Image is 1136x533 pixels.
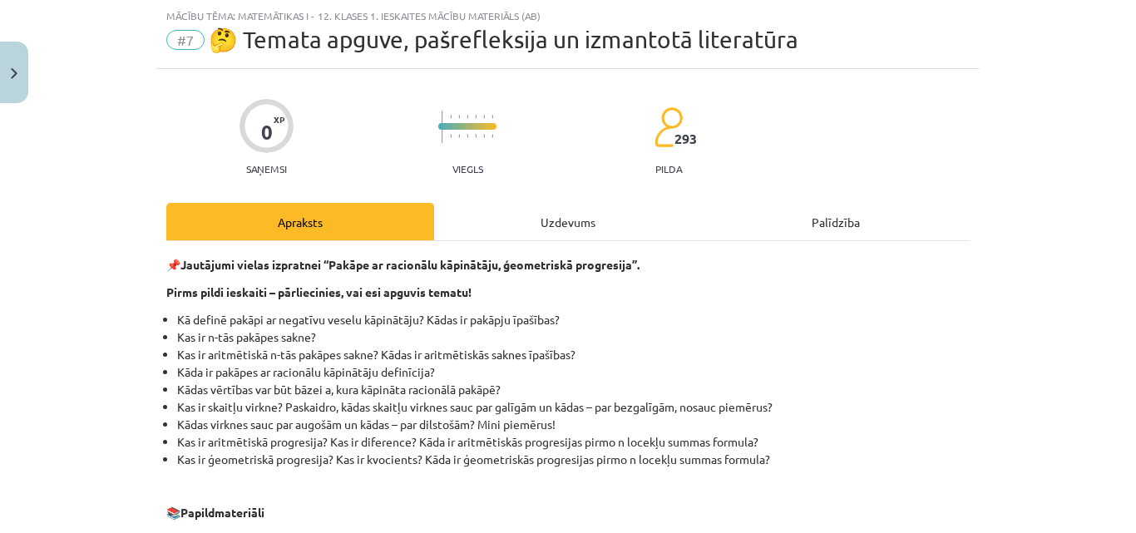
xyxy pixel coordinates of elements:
span: #7 [166,30,205,50]
img: icon-short-line-57e1e144782c952c97e751825c79c345078a6d821885a25fce030b3d8c18986b.svg [483,134,485,138]
img: icon-short-line-57e1e144782c952c97e751825c79c345078a6d821885a25fce030b3d8c18986b.svg [475,115,477,119]
p: 📌 [166,256,970,274]
p: pilda [655,163,682,175]
img: icon-close-lesson-0947bae3869378f0d4975bcd49f059093ad1ed9edebbc8119c70593378902aed.svg [11,68,17,79]
li: Kādas virknes sauc par augošām un kādas – par dilstošām? Mini piemērus! [177,416,970,433]
li: Kas ir aritmētiskā n-tās pakāpes sakne? Kādas ir aritmētiskās saknes īpašības? [177,346,970,363]
li: Kādas vērtības var būt bāzei a, kura kāpināta racionālā pakāpē? [177,381,970,398]
p: Saņemsi [240,163,294,175]
img: icon-short-line-57e1e144782c952c97e751825c79c345078a6d821885a25fce030b3d8c18986b.svg [467,115,468,119]
li: Kā definē pakāpi ar negatīvu veselu kāpinātāju? Kādas ir pakāpju īpašības? [177,311,970,328]
span: 🤔 Temata apguve, pašrefleksija un izmantotā literatūra [209,26,798,53]
div: Mācību tēma: Matemātikas i - 12. klases 1. ieskaites mācību materiāls (ab) [166,10,970,22]
img: icon-short-line-57e1e144782c952c97e751825c79c345078a6d821885a25fce030b3d8c18986b.svg [467,134,468,138]
img: icon-short-line-57e1e144782c952c97e751825c79c345078a6d821885a25fce030b3d8c18986b.svg [450,115,452,119]
span: 293 [674,131,697,146]
img: icon-short-line-57e1e144782c952c97e751825c79c345078a6d821885a25fce030b3d8c18986b.svg [450,134,452,138]
li: Kas ir aritmētiskā progresija? Kas ir diference? Kāda ir aritmētiskās progresijas pirmo n locekļu... [177,433,970,451]
div: 0 [261,121,273,144]
img: students-c634bb4e5e11cddfef0936a35e636f08e4e9abd3cc4e673bd6f9a4125e45ecb1.svg [654,106,683,148]
p: 📚 [166,504,970,521]
div: Apraksts [166,203,434,240]
b: Papildmateriāli [180,505,264,520]
b: Jautājumi vielas izpratnei “Pakāpe ar racionālu kāpinātāju, ģeometriskā progresija”. [180,257,640,272]
img: icon-long-line-d9ea69661e0d244f92f715978eff75569469978d946b2353a9bb055b3ed8787d.svg [442,111,443,143]
li: Kas ir ģeometriskā progresija? Kas ir kvocients? Kāda ir ģeometriskās progresijas pirmo n locekļu... [177,451,970,468]
img: icon-short-line-57e1e144782c952c97e751825c79c345078a6d821885a25fce030b3d8c18986b.svg [491,115,493,119]
p: Viegls [452,163,483,175]
li: Kāda ir pakāpes ar racionālu kāpinātāju definīcija? [177,363,970,381]
img: icon-short-line-57e1e144782c952c97e751825c79c345078a6d821885a25fce030b3d8c18986b.svg [475,134,477,138]
img: icon-short-line-57e1e144782c952c97e751825c79c345078a6d821885a25fce030b3d8c18986b.svg [483,115,485,119]
div: Uzdevums [434,203,702,240]
b: Pirms pildi ieskaiti – pārliecinies, vai esi apguvis tematu! [166,284,472,299]
img: icon-short-line-57e1e144782c952c97e751825c79c345078a6d821885a25fce030b3d8c18986b.svg [491,134,493,138]
img: icon-short-line-57e1e144782c952c97e751825c79c345078a6d821885a25fce030b3d8c18986b.svg [458,134,460,138]
li: Kas ir n-tās pakāpes sakne? [177,328,970,346]
div: Palīdzība [702,203,970,240]
img: icon-short-line-57e1e144782c952c97e751825c79c345078a6d821885a25fce030b3d8c18986b.svg [458,115,460,119]
span: XP [274,115,284,124]
li: Kas ir skaitļu virkne? Paskaidro, kādas skaitļu virknes sauc par galīgām un kādas – par bezgalīgā... [177,398,970,416]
